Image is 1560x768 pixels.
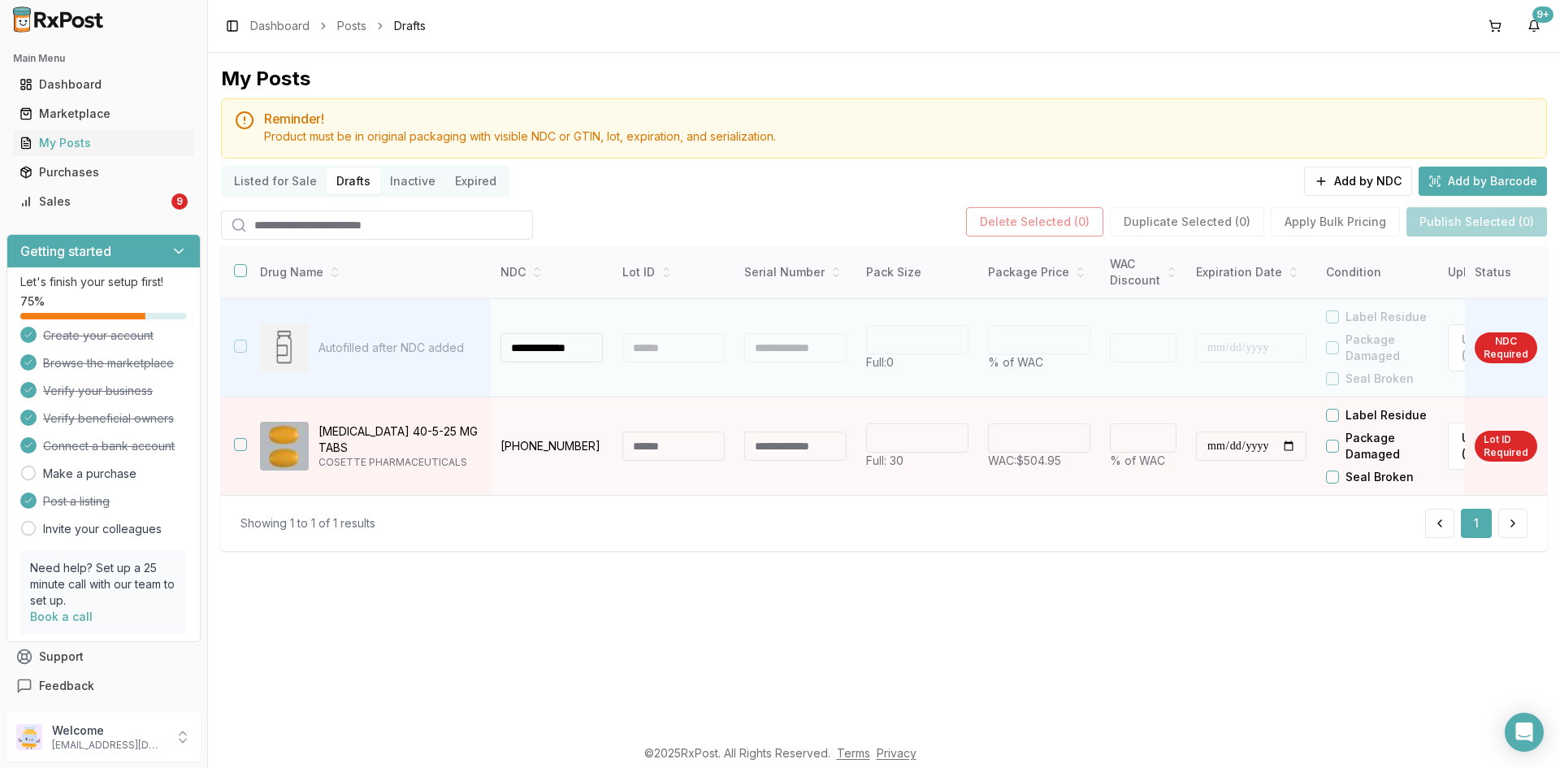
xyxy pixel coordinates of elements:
[6,642,201,671] button: Support
[1465,246,1547,299] th: Status
[224,168,327,194] button: Listed for Sale
[16,724,42,750] img: User avatar
[19,76,188,93] div: Dashboard
[52,739,165,752] p: [EMAIL_ADDRESS][DOMAIN_NAME]
[1304,167,1412,196] button: Add by NDC
[250,18,426,34] nav: breadcrumb
[856,246,978,299] th: Pack Size
[1532,7,1553,23] div: 9+
[13,70,194,99] a: Dashboard
[20,241,111,261] h3: Getting started
[264,112,1533,125] h5: Reminder!
[318,456,478,469] p: COSETTE PHARMACEUTICALS
[988,355,1043,369] span: % of WAC
[43,438,175,454] span: Connect a bank account
[1448,324,1550,371] label: Upload File (Optional)
[1110,453,1165,467] span: % of WAC
[43,383,153,399] span: Verify your business
[1448,423,1550,470] label: Upload File (Optional)
[13,52,194,65] h2: Main Menu
[500,438,603,454] p: [PHONE_NUMBER]
[866,453,903,467] span: Full: 30
[380,168,445,194] button: Inactive
[264,128,1533,145] div: Product must be in original packaging with visible NDC or GTIN, lot, expiration, and serialization.
[19,135,188,151] div: My Posts
[13,187,194,216] a: Sales9
[500,264,603,280] div: NDC
[19,164,188,180] div: Purchases
[1345,332,1438,364] label: Package Damaged
[13,158,194,187] a: Purchases
[240,515,375,532] div: Showing 1 to 1 of 1 results
[43,521,162,537] a: Invite your colleagues
[988,453,1061,467] span: WAC: $504.95
[318,423,478,456] p: [MEDICAL_DATA] 40-5-25 MG TABS
[327,168,380,194] button: Drafts
[6,130,201,156] button: My Posts
[19,193,168,210] div: Sales
[6,671,201,701] button: Feedback
[30,560,177,609] p: Need help? Set up a 25 minute call with our team to set up.
[39,678,94,694] span: Feedback
[837,746,870,760] a: Terms
[6,101,201,127] button: Marketplace
[318,340,478,356] p: Autofilled after NDC added
[6,189,201,215] button: Sales9
[260,323,309,372] img: Drug Image
[1345,430,1438,462] label: Package Damaged
[394,18,426,34] span: Drafts
[877,746,916,760] a: Privacy
[1316,246,1438,299] th: Condition
[43,355,174,371] span: Browse the marketplace
[1438,246,1560,299] th: Upload TI/TS File
[1505,713,1544,752] div: Open Intercom Messenger
[221,66,310,92] div: My Posts
[260,422,309,471] img: Tribenzor 40-5-25 MG TABS
[1345,407,1427,423] label: Label Residue
[6,72,201,98] button: Dashboard
[1196,264,1306,280] div: Expiration Date
[52,722,165,739] p: Welcome
[20,293,45,310] span: 75 %
[1475,431,1537,462] div: Lot ID Required
[744,264,847,280] div: Serial Number
[1521,13,1547,39] button: 9+
[20,274,187,290] p: Let's finish your setup first!
[622,264,725,280] div: Lot ID
[6,159,201,185] button: Purchases
[43,466,136,482] a: Make a purchase
[171,193,188,210] div: 9
[13,128,194,158] a: My Posts
[1345,469,1414,485] label: Seal Broken
[43,410,174,427] span: Verify beneficial owners
[6,7,110,33] img: RxPost Logo
[337,18,366,34] a: Posts
[30,610,93,623] a: Book a call
[1110,256,1176,289] div: WAC Discount
[43,328,154,344] span: Create your account
[1461,509,1492,538] button: 1
[1419,167,1547,196] button: Add by Barcode
[250,18,310,34] a: Dashboard
[988,264,1090,280] div: Package Price
[866,355,894,369] span: Full: 0
[1345,371,1414,387] label: Seal Broken
[1345,309,1427,325] label: Label Residue
[13,99,194,128] a: Marketplace
[1475,332,1537,363] div: NDC Required
[43,493,110,510] span: Post a listing
[445,168,506,194] button: Expired
[260,264,478,280] div: Drug Name
[19,106,188,122] div: Marketplace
